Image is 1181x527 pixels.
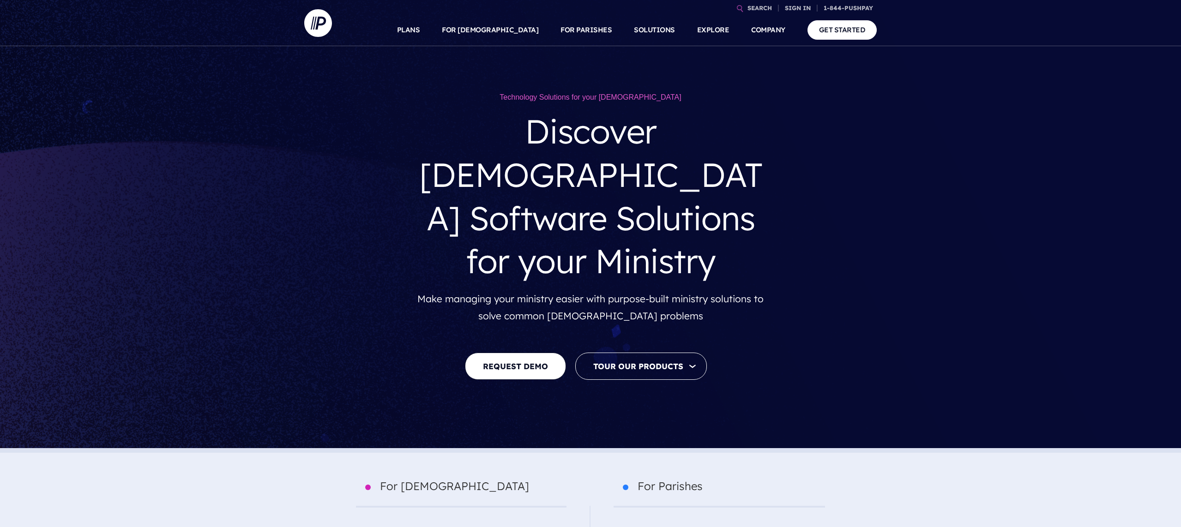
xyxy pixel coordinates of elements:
a: GET STARTED [807,20,877,39]
h1: Technology Solutions for your [DEMOGRAPHIC_DATA] [417,92,764,102]
a: PLANS [397,14,420,46]
p: Make managing your ministry easier with purpose-built ministry solutions to solve common [DEMOGRA... [417,290,764,325]
p: For [DEMOGRAPHIC_DATA] [356,476,566,507]
a: FOR PARISHES [560,14,612,46]
a: FOR [DEMOGRAPHIC_DATA] [442,14,538,46]
h3: Discover [DEMOGRAPHIC_DATA] Software Solutions for your Ministry [417,102,764,290]
a: SOLUTIONS [634,14,675,46]
a: EXPLORE [697,14,729,46]
p: For Parishes [614,476,825,507]
button: Tour Our Products [575,353,707,380]
a: REQUEST DEMO [465,353,566,380]
a: COMPANY [751,14,785,46]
